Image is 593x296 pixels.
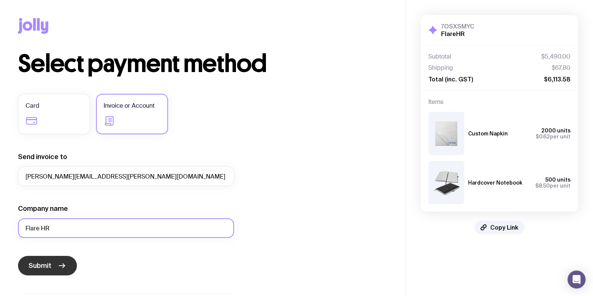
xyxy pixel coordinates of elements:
[441,23,474,30] h3: 7OSXSMYC
[468,180,522,186] h3: Hardcover Notebook
[26,101,39,110] span: Card
[544,75,570,83] span: $6,113.58
[541,53,570,60] span: $5,490.00
[18,218,234,238] input: Your company name
[535,183,550,189] span: $8.50
[552,64,570,72] span: $67.80
[18,167,234,186] input: accounts@company.com
[18,256,77,275] button: Submit
[545,177,570,183] span: 500 units
[18,204,68,213] label: Company name
[428,64,453,72] span: Shipping
[18,152,67,161] label: Send invoice to
[567,270,585,288] div: Open Intercom Messenger
[536,134,550,140] span: $0.62
[29,261,51,270] span: Submit
[468,131,508,137] h3: Custom Napkin
[428,98,570,106] h4: Items
[474,221,524,234] button: Copy Link
[535,183,570,189] span: per unit
[428,53,451,60] span: Subtotal
[441,30,474,38] h2: FlareHR
[536,134,570,140] span: per unit
[18,52,387,76] h1: Select payment method
[490,224,518,231] span: Copy Link
[104,101,155,110] span: Invoice or Account
[428,75,473,83] span: Total (inc. GST)
[541,128,570,134] span: 2000 units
